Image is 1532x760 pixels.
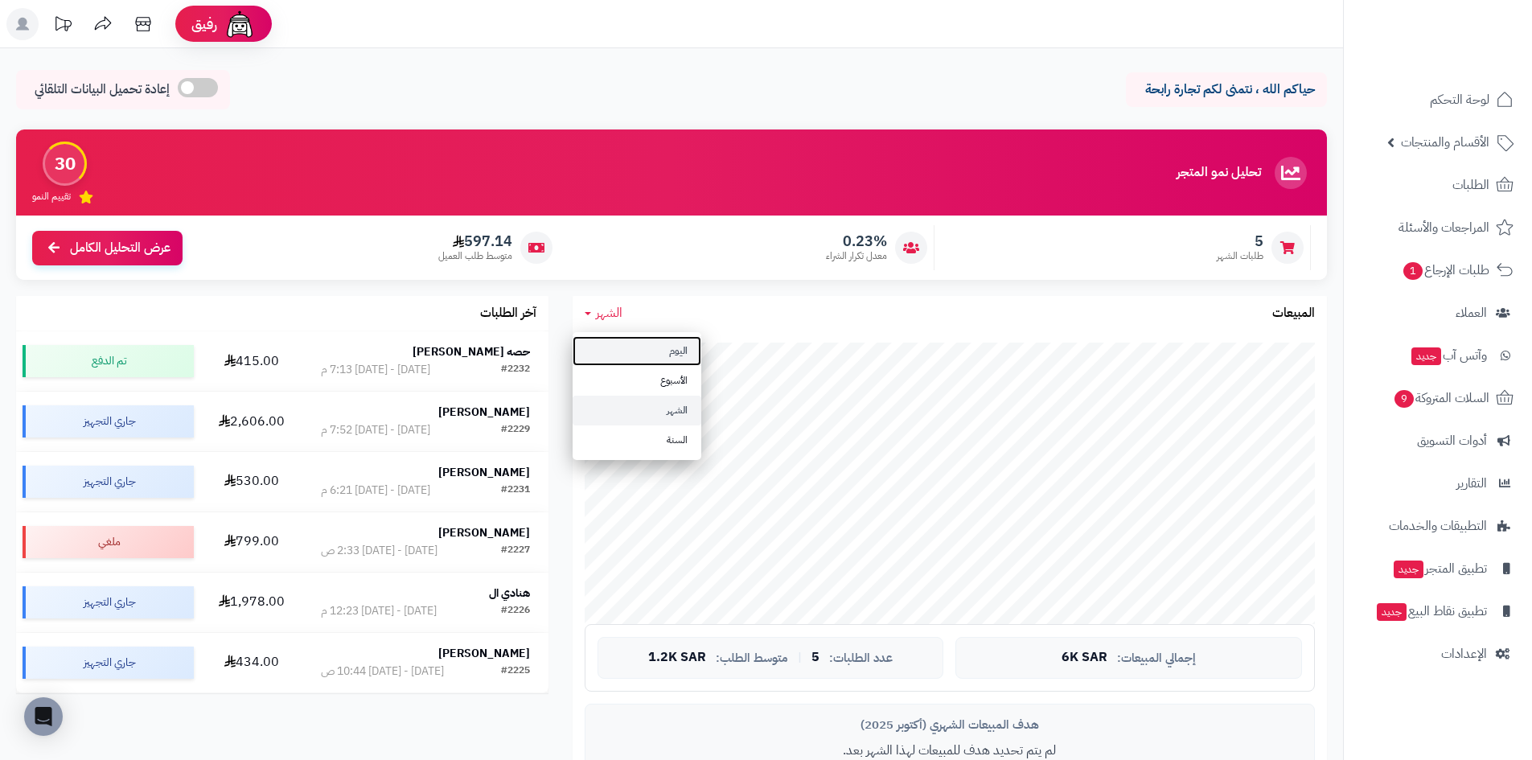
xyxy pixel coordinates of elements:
span: تطبيق المتجر [1392,557,1487,580]
div: #2227 [501,543,530,559]
a: التقارير [1353,464,1522,503]
span: جديد [1411,347,1441,365]
strong: [PERSON_NAME] [438,404,530,421]
span: طلبات الشهر [1217,249,1263,263]
span: رفيق [191,14,217,34]
div: #2231 [501,483,530,499]
a: وآتس آبجديد [1353,336,1522,375]
span: عرض التحليل الكامل [70,239,170,257]
div: Open Intercom Messenger [24,697,63,736]
td: 530.00 [200,452,302,511]
a: المراجعات والأسئلة [1353,208,1522,247]
div: #2229 [501,422,530,438]
h3: آخر الطلبات [480,306,536,321]
a: الشهر [573,396,701,425]
a: تحديثات المنصة [43,8,83,44]
div: جاري التجهيز [23,466,194,498]
a: التطبيقات والخدمات [1353,507,1522,545]
div: [DATE] - [DATE] 12:23 م [321,603,437,619]
a: عرض التحليل الكامل [32,231,183,265]
span: عدد الطلبات: [829,651,893,665]
p: حياكم الله ، نتمنى لكم تجارة رابحة [1138,80,1315,99]
span: متوسط طلب العميل [438,249,512,263]
span: الشهر [596,303,622,322]
td: 1,978.00 [200,573,302,632]
span: لوحة التحكم [1430,88,1489,111]
span: معدل تكرار الشراء [826,249,887,263]
span: | [798,651,802,663]
a: تطبيق المتجرجديد [1353,549,1522,588]
div: هدف المبيعات الشهري (أكتوبر 2025) [598,717,1302,733]
span: إعادة تحميل البيانات التلقائي [35,80,170,99]
span: التطبيقات والخدمات [1389,515,1487,537]
td: 434.00 [200,633,302,692]
div: #2225 [501,663,530,680]
div: تم الدفع [23,345,194,377]
span: الأقسام والمنتجات [1401,131,1489,154]
span: الطلبات [1452,174,1489,196]
h3: تحليل نمو المتجر [1177,166,1261,180]
span: 0.23% [826,232,887,250]
h3: المبيعات [1272,306,1315,321]
span: وآتس آب [1410,344,1487,367]
span: 6K SAR [1062,651,1107,665]
a: طلبات الإرجاع1 [1353,251,1522,290]
a: تطبيق نقاط البيعجديد [1353,592,1522,631]
p: لم يتم تحديد هدف للمبيعات لهذا الشهر بعد. [598,742,1302,760]
strong: حصه [PERSON_NAME] [413,343,530,360]
div: جاري التجهيز [23,405,194,438]
div: #2226 [501,603,530,619]
span: 1 [1403,262,1423,280]
div: [DATE] - [DATE] 6:21 م [321,483,430,499]
div: #2232 [501,362,530,378]
td: 415.00 [200,331,302,391]
a: اليوم [573,336,701,366]
td: 799.00 [200,512,302,572]
a: لوحة التحكم [1353,80,1522,119]
span: تقييم النمو [32,190,71,203]
span: إجمالي المبيعات: [1117,651,1196,665]
a: السلات المتروكة9 [1353,379,1522,417]
span: 9 [1394,390,1414,408]
a: السنة [573,425,701,455]
span: 1.2K SAR [648,651,706,665]
a: الإعدادات [1353,635,1522,673]
div: [DATE] - [DATE] 10:44 ص [321,663,444,680]
a: الطلبات [1353,166,1522,204]
div: جاري التجهيز [23,647,194,679]
span: جديد [1394,561,1423,578]
div: [DATE] - [DATE] 7:13 م [321,362,430,378]
div: [DATE] - [DATE] 2:33 ص [321,543,437,559]
div: جاري التجهيز [23,586,194,618]
span: المراجعات والأسئلة [1399,216,1489,239]
strong: [PERSON_NAME] [438,645,530,662]
span: متوسط الطلب: [716,651,788,665]
strong: [PERSON_NAME] [438,524,530,541]
strong: [PERSON_NAME] [438,464,530,481]
td: 2,606.00 [200,392,302,451]
a: الأسبوع [573,366,701,396]
div: [DATE] - [DATE] 7:52 م [321,422,430,438]
span: جديد [1377,603,1407,621]
span: تطبيق نقاط البيع [1375,600,1487,622]
img: ai-face.png [224,8,256,40]
span: السلات المتروكة [1393,387,1489,409]
span: 5 [1217,232,1263,250]
strong: هنادي ال [489,585,530,602]
span: طلبات الإرجاع [1402,259,1489,281]
span: التقارير [1456,472,1487,495]
a: العملاء [1353,294,1522,332]
span: العملاء [1456,302,1487,324]
span: 5 [811,651,819,665]
a: أدوات التسويق [1353,421,1522,460]
span: الإعدادات [1441,643,1487,665]
a: الشهر [585,304,622,322]
div: ملغي [23,526,194,558]
span: أدوات التسويق [1417,429,1487,452]
span: 597.14 [438,232,512,250]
